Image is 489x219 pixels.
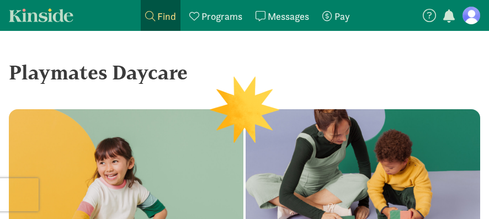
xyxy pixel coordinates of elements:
[9,57,480,87] div: Playmates Daycare
[201,10,242,23] span: Programs
[157,10,176,23] span: Find
[9,8,73,22] a: Kinside
[268,10,309,23] span: Messages
[334,10,350,23] span: Pay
